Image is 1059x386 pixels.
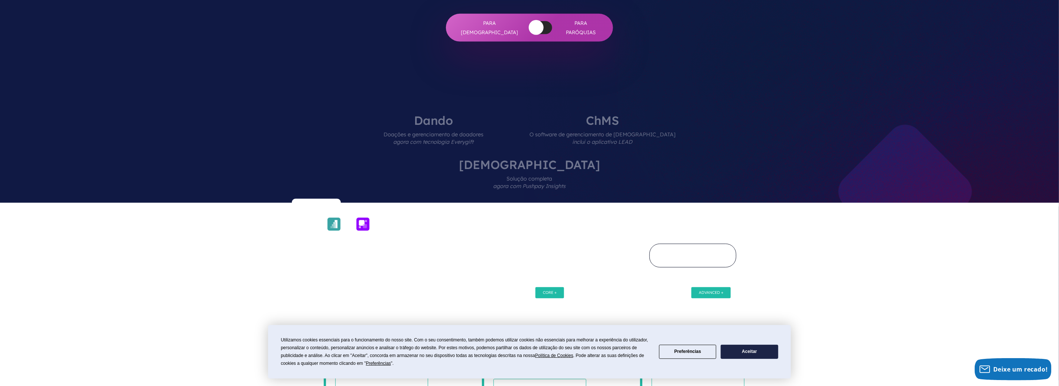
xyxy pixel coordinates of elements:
[394,139,474,145] font: agora com tecnologia Everygift
[975,358,1052,380] button: Deixe um recado!
[366,361,391,366] font: Preferências
[529,131,675,138] font: O software de gerenciamento de [DEMOGRAPHIC_DATA]
[493,183,566,189] font: agora com Pushpay Insights
[351,231,375,237] font: Aplicativos
[482,303,577,326] font: Ferramentas aprimoradas para desenvolvimento, personalização e automação de doadores.
[482,286,530,298] font: Avançado
[459,157,600,172] font: [DEMOGRAPHIC_DATA]
[324,286,368,298] font: Essencial
[586,113,619,128] font: ChMS
[656,379,698,383] font: Marca por campus
[674,349,701,354] font: Preferências
[323,246,548,268] font: Uma plataforma de doações simples e poderosa que comprovadamente
[535,353,573,358] font: Política de Cookies
[384,131,483,138] font: Doações e gerenciamento de doadores
[667,251,718,260] font: Principais recursos do tour >
[403,258,512,269] font: aumenta a generosidade
[721,345,778,359] button: Aceitar
[573,139,633,145] font: inclui o aplicativo LEAD
[391,361,394,366] font: ".
[993,365,1048,373] font: Deixe um recado!
[640,303,734,326] font: Soluções personalizadas para [DEMOGRAPHIC_DATA] grandes e com vários locais.
[461,20,518,35] font: Para [DEMOGRAPHIC_DATA]
[566,20,596,35] font: Para Paróquias
[512,258,514,269] font: .
[281,337,648,358] font: Utilizamos cookies essenciais para o funcionamento do nosso site. Com o seu consentimento, também...
[328,218,340,231] img: icon_giving-bckgrnd-600x600-1.png
[356,218,369,231] img: icon_apps-bckgrnd-600x600-1.png
[324,303,415,326] font: A solução essencial para aumentar o engajamento e nutrir a generosidade.
[507,175,553,182] font: Solução completa
[281,353,644,366] font: . Pode alterar as suas definições de cookies a qualquer momento clicando em "
[326,231,342,237] font: Dando
[742,349,757,354] font: Aceitar
[659,345,716,359] button: Preferências
[640,286,686,298] font: Completo
[649,244,736,267] a: Principais recursos do tour >
[414,113,453,128] font: Dando
[268,325,791,379] div: Aviso de consentimento de cookies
